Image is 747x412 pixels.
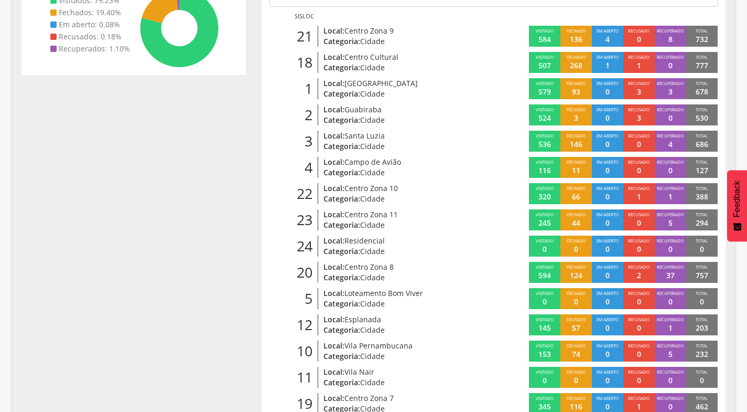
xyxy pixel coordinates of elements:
span: Recuperado [657,133,684,139]
span: Total [696,395,708,401]
p: 0 [637,218,641,228]
p: Categoria: [323,220,472,230]
p: Local: [323,341,472,351]
p: 3 [574,113,578,123]
p: Categoria: [323,167,472,178]
span: Total [696,238,708,244]
span: Centro Zona 8 [344,262,394,272]
p: 8 [668,34,673,45]
li: Fechados: 19.40% [50,7,130,18]
span: Cidade [360,141,385,151]
span: Total [696,80,708,86]
span: Visitado [536,316,554,322]
span: Fechado [567,133,586,139]
p: Categoria: [323,377,472,388]
span: Visitado [536,238,554,244]
p: Local: [323,288,472,299]
li: Em aberto: 0.08% [50,19,130,30]
p: 0 [605,270,610,281]
p: 594 [538,270,551,281]
span: Visitado [536,264,554,270]
p: 507 [538,60,551,71]
span: Em aberto [597,212,619,217]
span: Total [696,343,708,348]
span: 2 [305,105,312,125]
span: Centro Zona 7 [344,393,394,403]
span: Total [696,159,708,165]
span: Santa Luzia [344,131,385,141]
span: Residencial [344,236,385,246]
p: 3 [668,87,673,97]
p: 136 [570,34,582,45]
p: 0 [637,297,641,307]
p: Categoria: [323,246,472,257]
p: 0 [605,87,610,97]
span: Recusado [628,54,649,60]
span: Recuperado [657,316,684,322]
span: Visitado [536,395,554,401]
button: Feedback - Mostrar pesquisa [727,170,747,241]
span: Recusado [628,395,649,401]
p: 1 [668,323,673,333]
span: [GEOGRAPHIC_DATA] [344,78,418,88]
p: 0 [605,218,610,228]
span: Total [696,185,708,191]
p: 232 [696,349,708,360]
span: Cidade [360,89,385,99]
p: 0 [637,244,641,255]
span: Visitado [536,107,554,112]
p: 245 [538,218,551,228]
span: Fechado [567,238,586,244]
span: Total [696,264,708,270]
p: 320 [538,192,551,202]
span: Cidade [360,36,385,46]
span: Fechado [567,28,586,34]
p: 777 [696,60,708,71]
p: 0 [637,34,641,45]
span: Total [696,369,708,375]
p: 345 [538,402,551,412]
p: 388 [696,192,708,202]
p: 0 [543,244,547,255]
p: Local: [323,183,472,194]
p: 0 [605,297,610,307]
span: Em aberto [597,395,619,401]
span: Recusado [628,369,649,375]
p: 0 [637,165,641,176]
p: 0 [700,244,704,255]
span: 24 [297,236,312,257]
p: 462 [696,402,708,412]
span: Centro Zona 11 [344,209,398,219]
p: 579 [538,87,551,97]
span: Vila Nair [344,367,374,377]
span: Recuperado [657,264,684,270]
span: Centro Zona 9 [344,26,394,36]
p: 1 [637,60,641,71]
span: Centro Cultural [344,52,398,62]
span: 20 [297,262,312,283]
p: 116 [538,165,551,176]
p: Categoria: [323,115,472,125]
p: 116 [570,402,582,412]
p: 0 [543,297,547,307]
span: Em aberto [597,343,619,348]
span: Cidade [360,115,385,125]
p: 5 [668,349,673,360]
span: Total [696,316,708,322]
p: 0 [668,60,673,71]
li: Recusados: 0.18% [50,31,130,42]
p: 0 [668,113,673,123]
span: Em aberto [597,28,619,34]
p: 530 [696,113,708,123]
span: Total [696,133,708,139]
p: 294 [696,218,708,228]
span: Fechado [567,369,586,375]
p: 0 [668,165,673,176]
p: 757 [696,270,708,281]
span: 11 [297,367,312,388]
p: 1 [605,60,610,71]
p: 124 [570,270,582,281]
p: 0 [605,165,610,176]
span: Recuperado [657,290,684,296]
p: 74 [572,349,580,360]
